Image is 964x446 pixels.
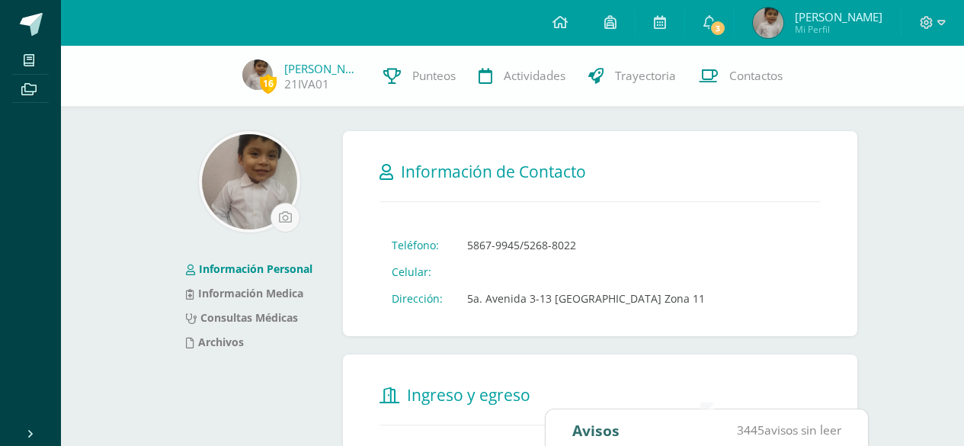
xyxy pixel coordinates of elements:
span: Punteos [412,68,456,84]
span: Trayectoria [615,68,676,84]
a: Información Medica [186,286,303,300]
a: Actividades [467,46,577,107]
td: 5a. Avenida 3-13 [GEOGRAPHIC_DATA] Zona 11 [455,285,717,312]
span: Actividades [504,68,565,84]
td: 5867-9945/5268-8022 [455,232,717,258]
img: c589de62da8160081e88a3dcab75cb39.png [753,8,783,38]
span: [PERSON_NAME] [795,9,882,24]
span: Contactos [729,68,783,84]
a: Información Personal [186,262,312,276]
a: Punteos [372,46,467,107]
span: avisos sin leer [737,422,841,438]
img: 953123387e9842ca32875d2606ba0e66.png [202,134,297,229]
a: Archivos [186,335,244,349]
a: [PERSON_NAME] [284,61,360,76]
td: Celular: [380,258,455,285]
span: Ingreso y egreso [407,384,530,406]
img: c589de62da8160081e88a3dcab75cb39.png [242,59,273,90]
a: Trayectoria [577,46,687,107]
a: Contactos [687,46,794,107]
a: 21IVA01 [284,76,329,92]
span: Información de Contacto [401,161,586,182]
span: 3445 [737,422,764,438]
a: Consultas Médicas [186,310,298,325]
span: 16 [260,74,277,93]
td: Dirección: [380,285,455,312]
td: Teléfono: [380,232,455,258]
span: Mi Perfil [795,23,882,36]
span: 3 [709,20,726,37]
